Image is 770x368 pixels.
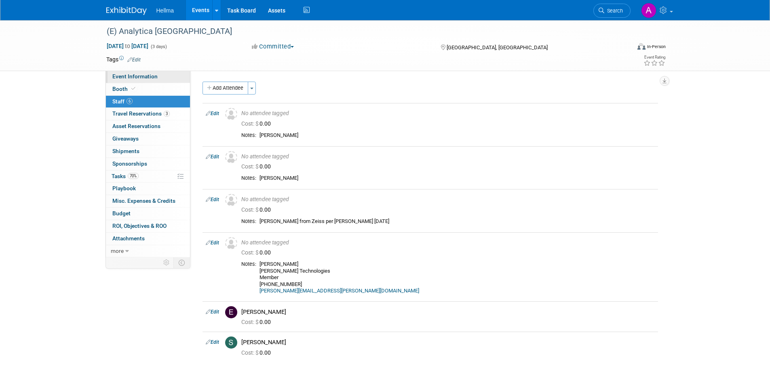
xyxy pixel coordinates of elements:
[241,349,274,356] span: 0.00
[112,73,158,80] span: Event Information
[225,151,237,163] img: Unassigned-User-Icon.png
[259,261,655,294] div: [PERSON_NAME] [PERSON_NAME] Technologies Member [PHONE_NUMBER]
[241,153,655,160] div: No attendee tagged
[106,145,190,158] a: Shipments
[225,306,237,318] img: E.jpg
[112,185,136,191] span: Playbook
[104,24,618,39] div: (E) Analytica [GEOGRAPHIC_DATA]
[241,239,655,246] div: No attendee tagged
[156,7,174,14] span: Hellma
[604,8,623,14] span: Search
[206,154,219,160] a: Edit
[241,175,256,181] div: Notes:
[106,158,190,170] a: Sponsorships
[241,339,655,346] div: [PERSON_NAME]
[241,249,274,256] span: 0.00
[641,3,656,18] img: Amanda Moreno
[106,133,190,145] a: Giveaways
[106,42,149,50] span: [DATE] [DATE]
[225,194,237,206] img: Unassigned-User-Icon.png
[203,82,248,95] button: Add Attendee
[112,235,145,242] span: Attachments
[111,248,124,254] span: more
[106,245,190,257] a: more
[637,43,646,50] img: Format-Inperson.png
[106,208,190,220] a: Budget
[206,197,219,202] a: Edit
[206,339,219,345] a: Edit
[206,240,219,246] a: Edit
[106,170,190,183] a: Tasks70%
[106,83,190,95] a: Booth
[127,98,133,104] span: 6
[241,206,259,213] span: Cost: $
[241,261,256,267] div: Notes:
[131,86,135,91] i: Booth reservation complete
[112,210,131,217] span: Budget
[259,175,655,182] div: [PERSON_NAME]
[647,44,666,50] div: In-Person
[124,43,131,49] span: to
[225,336,237,349] img: S.jpg
[593,4,631,18] a: Search
[259,132,655,139] div: [PERSON_NAME]
[112,123,160,129] span: Asset Reservations
[127,57,141,63] a: Edit
[241,163,274,170] span: 0.00
[241,308,655,316] div: [PERSON_NAME]
[106,108,190,120] a: Travel Reservations3
[241,218,256,225] div: Notes:
[249,42,297,51] button: Committed
[106,7,147,15] img: ExhibitDay
[112,198,175,204] span: Misc. Expenses & Credits
[173,257,190,268] td: Toggle Event Tabs
[112,223,167,229] span: ROI, Objectives & ROO
[241,196,655,203] div: No attendee tagged
[112,148,139,154] span: Shipments
[106,71,190,83] a: Event Information
[112,110,170,117] span: Travel Reservations
[241,319,274,325] span: 0.00
[259,218,655,225] div: [PERSON_NAME] from Zeiss per [PERSON_NAME] [DATE]
[447,44,548,50] span: [GEOGRAPHIC_DATA], [GEOGRAPHIC_DATA]
[241,110,655,117] div: No attendee tagged
[206,309,219,315] a: Edit
[112,86,137,92] span: Booth
[112,98,133,105] span: Staff
[259,288,419,294] a: [PERSON_NAME][EMAIL_ADDRESS][PERSON_NAME][DOMAIN_NAME]
[643,55,665,59] div: Event Rating
[106,183,190,195] a: Playbook
[241,319,259,325] span: Cost: $
[225,237,237,249] img: Unassigned-User-Icon.png
[112,135,139,142] span: Giveaways
[241,132,256,139] div: Notes:
[241,120,274,127] span: 0.00
[164,111,170,117] span: 3
[241,206,274,213] span: 0.00
[206,111,219,116] a: Edit
[128,173,139,179] span: 70%
[241,120,259,127] span: Cost: $
[106,195,190,207] a: Misc. Expenses & Credits
[225,108,237,120] img: Unassigned-User-Icon.png
[583,42,666,54] div: Event Format
[106,96,190,108] a: Staff6
[241,249,259,256] span: Cost: $
[241,349,259,356] span: Cost: $
[150,44,167,49] span: (3 days)
[106,120,190,132] a: Asset Reservations
[106,55,141,63] td: Tags
[112,173,139,179] span: Tasks
[160,257,174,268] td: Personalize Event Tab Strip
[112,160,147,167] span: Sponsorships
[106,233,190,245] a: Attachments
[106,220,190,232] a: ROI, Objectives & ROO
[241,163,259,170] span: Cost: $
